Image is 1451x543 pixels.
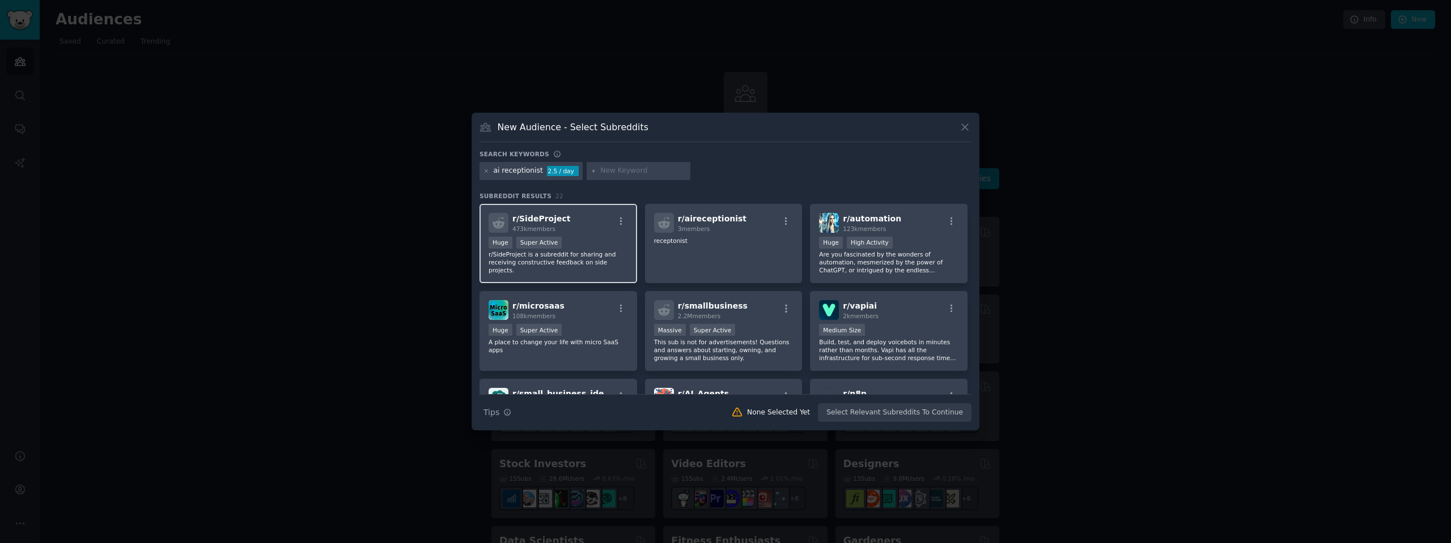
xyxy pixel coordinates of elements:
span: 3 members [678,225,710,232]
span: 2.2M members [678,313,721,319]
span: r/ automation [843,214,901,223]
div: Super Active [690,324,736,336]
span: 473k members [512,225,555,232]
div: Super Active [516,324,562,336]
span: Subreddit Results [480,192,551,200]
div: 2.5 / day [547,166,579,176]
span: 22 [555,193,563,199]
p: Are you fascinated by the wonders of automation, mesmerized by the power of ChatGPT, or intrigued... [819,250,958,274]
span: r/ SideProject [512,214,571,223]
input: New Keyword [600,166,686,176]
h3: New Audience - Select Subreddits [498,121,648,133]
button: Tips [480,403,515,422]
p: This sub is not for advertisements! Questions and answers about starting, owning, and growing a s... [654,338,794,362]
div: Super Active [516,237,562,249]
span: r/ small_business_ideas [512,389,614,398]
span: r/ vapiai [843,301,877,310]
span: Tips [483,407,499,418]
span: r/ aireceptionist [678,214,746,223]
div: Massive [654,324,686,336]
img: small_business_ideas [489,388,508,408]
span: r/ smallbusiness [678,301,748,310]
img: microsaas [489,300,508,320]
span: 2k members [843,313,879,319]
span: 108k members [512,313,555,319]
span: r/ AI_Agents [678,389,729,398]
span: r/ microsaas [512,301,565,310]
div: Huge [819,237,843,249]
p: r/SideProject is a subreddit for sharing and receiving constructive feedback on side projects. [489,250,628,274]
div: ai receptionist [494,166,543,176]
span: 123k members [843,225,886,232]
div: Huge [489,237,512,249]
p: receptonist [654,237,794,245]
div: Huge [489,324,512,336]
img: automation [819,213,839,233]
p: A place to change your life with micro SaaS apps [489,338,628,354]
p: Build, test, and deploy voicebots in minutes rather than months. Vapi has all the infrastructure ... [819,338,958,362]
div: Medium Size [819,324,865,336]
img: AI_Agents [654,388,674,408]
img: vapiai [819,300,839,320]
div: None Selected Yet [747,408,810,418]
h3: Search keywords [480,150,549,158]
span: r/ n8n [843,389,867,398]
img: n8n [819,388,839,408]
div: High Activity [847,237,893,249]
